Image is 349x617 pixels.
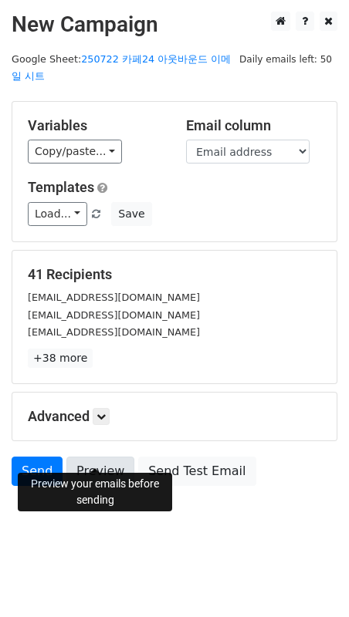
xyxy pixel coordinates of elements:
[111,202,151,226] button: Save
[12,53,231,83] small: Google Sheet:
[28,140,122,164] a: Copy/paste...
[12,53,231,83] a: 250722 카페24 아웃바운드 이메일 시트
[272,543,349,617] iframe: Chat Widget
[12,457,63,486] a: Send
[12,12,337,38] h2: New Campaign
[186,117,321,134] h5: Email column
[66,457,134,486] a: Preview
[28,117,163,134] h5: Variables
[28,326,200,338] small: [EMAIL_ADDRESS][DOMAIN_NAME]
[28,202,87,226] a: Load...
[138,457,256,486] a: Send Test Email
[28,266,321,283] h5: 41 Recipients
[28,179,94,195] a: Templates
[28,349,93,368] a: +38 more
[234,53,337,65] a: Daily emails left: 50
[234,51,337,68] span: Daily emails left: 50
[28,309,200,321] small: [EMAIL_ADDRESS][DOMAIN_NAME]
[18,473,172,511] div: Preview your emails before sending
[28,408,321,425] h5: Advanced
[28,292,200,303] small: [EMAIL_ADDRESS][DOMAIN_NAME]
